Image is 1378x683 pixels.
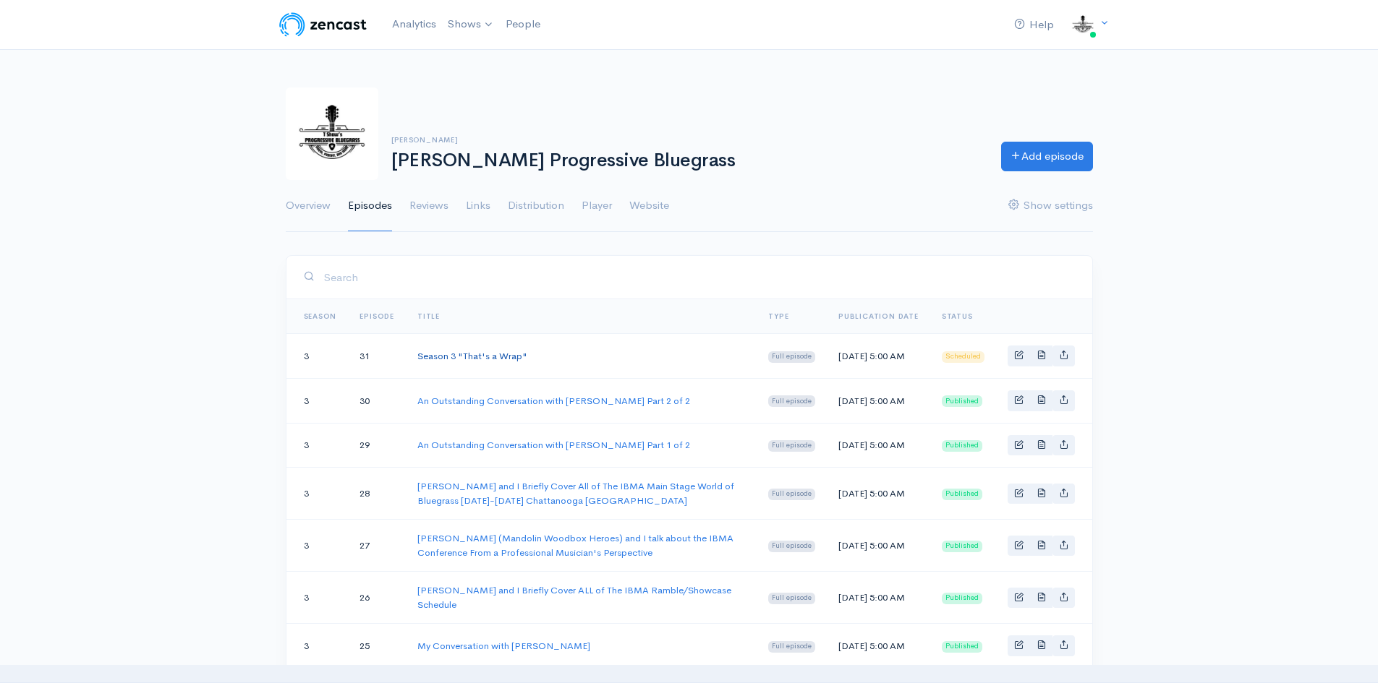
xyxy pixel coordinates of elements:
[768,440,815,452] span: Full episode
[348,572,406,624] td: 26
[942,641,982,653] span: Published
[827,624,930,669] td: [DATE] 5:00 AM
[417,439,690,451] a: An Outstanding Conversation with [PERSON_NAME] Part 1 of 2
[768,312,788,321] a: Type
[942,440,982,452] span: Published
[508,180,564,232] a: Distribution
[629,180,669,232] a: Website
[417,480,734,507] a: [PERSON_NAME] and I Briefly Cover All of The IBMA Main Stage World of Bluegrass [DATE]-[DATE] Cha...
[768,541,815,552] span: Full episode
[386,9,442,40] a: Analytics
[417,350,527,362] a: Season 3 "That's a Wrap"
[500,9,546,40] a: People
[768,351,815,363] span: Full episode
[1008,435,1075,456] div: Basic example
[323,262,1075,292] input: Search
[417,584,731,611] a: [PERSON_NAME] and I Briefly Cover ALL of The IBMA Ramble/Showcase Schedule
[1008,390,1075,411] div: Basic example
[391,150,984,171] h1: [PERSON_NAME] Progressive Bluegrass
[417,395,690,407] a: An Outstanding Conversation with [PERSON_NAME] Part 2 of 2
[942,593,982,604] span: Published
[942,541,982,552] span: Published
[360,312,394,321] a: Episode
[768,395,815,407] span: Full episode
[286,423,349,468] td: 3
[304,312,337,321] a: Season
[827,334,930,379] td: [DATE] 5:00 AM
[417,312,440,321] a: Title
[1008,9,1060,40] a: Help
[1001,142,1093,171] a: Add episode
[348,423,406,468] td: 29
[582,180,612,232] a: Player
[286,180,331,232] a: Overview
[348,520,406,572] td: 27
[417,532,733,559] a: [PERSON_NAME] (Mandolin Woodbox Heroes) and I talk about the IBMA Conference From a Professional ...
[1008,635,1075,656] div: Basic example
[348,624,406,669] td: 25
[838,312,919,321] a: Publication date
[827,468,930,520] td: [DATE] 5:00 AM
[942,312,973,321] span: Status
[348,180,392,232] a: Episodes
[286,468,349,520] td: 3
[391,136,984,144] h6: [PERSON_NAME]
[1068,10,1097,39] img: ...
[827,423,930,468] td: [DATE] 5:00 AM
[768,641,815,653] span: Full episode
[442,9,500,40] a: Shows
[286,624,349,669] td: 3
[277,10,369,39] img: ZenCast Logo
[286,572,349,624] td: 3
[1008,345,1075,366] div: Basic example
[348,334,406,379] td: 31
[827,520,930,572] td: [DATE] 5:00 AM
[286,378,349,423] td: 3
[1008,180,1093,232] a: Show settings
[1008,588,1075,609] div: Basic example
[1008,484,1075,504] div: Basic example
[827,378,930,423] td: [DATE] 5:00 AM
[286,520,349,572] td: 3
[942,351,984,363] span: Scheduled
[286,334,349,379] td: 3
[348,378,406,423] td: 30
[417,640,590,652] a: My Conversation with [PERSON_NAME]
[768,489,815,500] span: Full episode
[942,489,982,500] span: Published
[1008,536,1075,557] div: Basic example
[409,180,448,232] a: Reviews
[942,395,982,407] span: Published
[466,180,490,232] a: Links
[827,572,930,624] td: [DATE] 5:00 AM
[768,593,815,604] span: Full episode
[348,468,406,520] td: 28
